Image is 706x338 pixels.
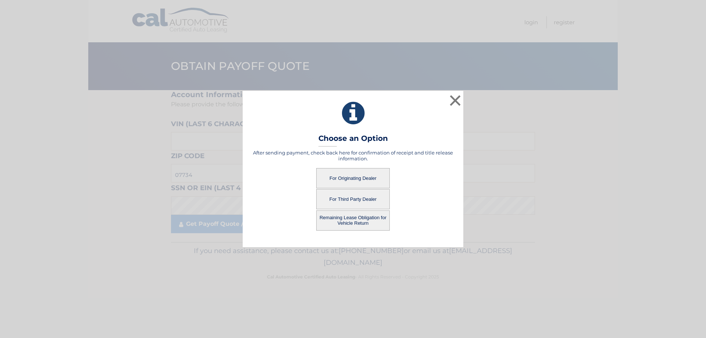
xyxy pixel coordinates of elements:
button: Remaining Lease Obligation for Vehicle Return [316,210,390,231]
h5: After sending payment, check back here for confirmation of receipt and title release information. [252,150,454,161]
button: For Third Party Dealer [316,189,390,209]
button: × [448,93,463,108]
h3: Choose an Option [318,134,388,147]
button: For Originating Dealer [316,168,390,188]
